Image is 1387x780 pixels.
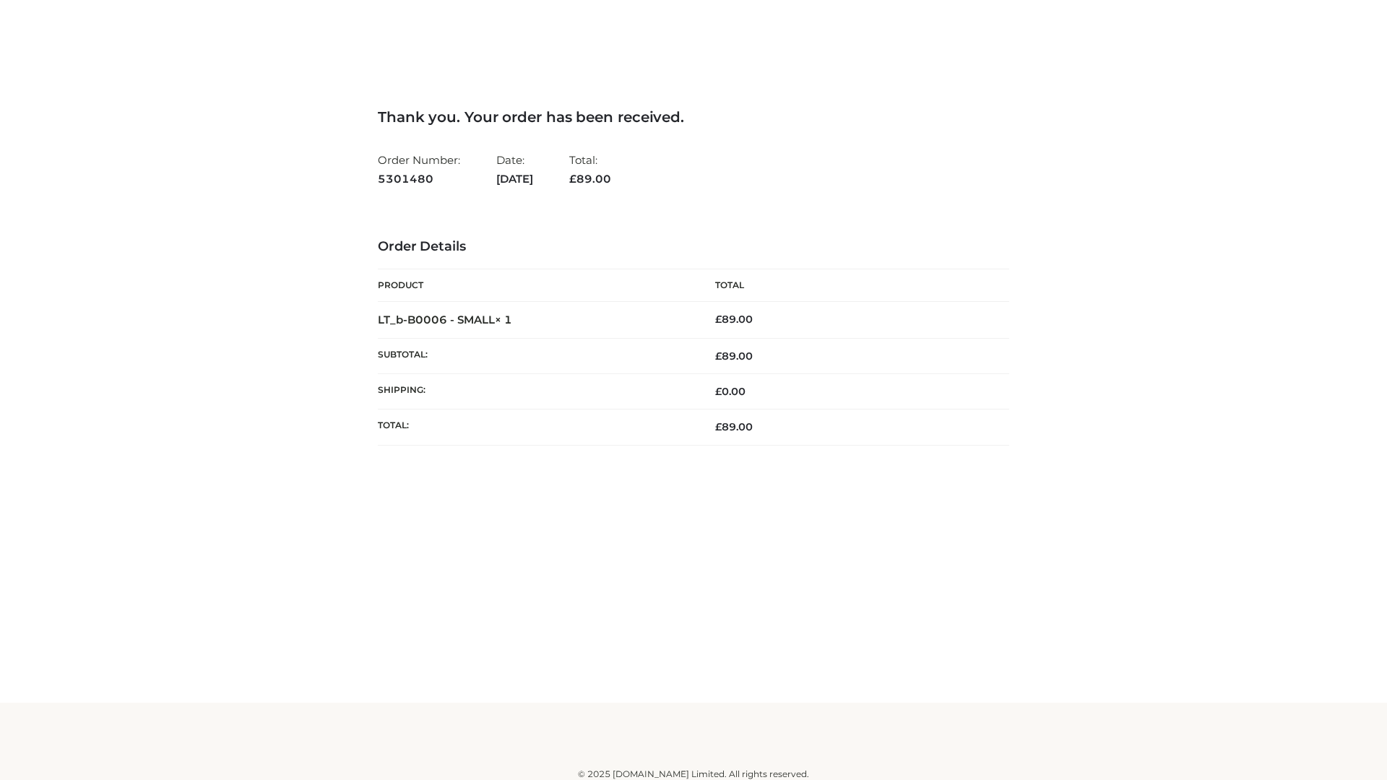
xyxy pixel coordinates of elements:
[378,269,693,302] th: Product
[569,172,576,186] span: £
[693,269,1009,302] th: Total
[715,420,753,433] span: 89.00
[715,420,722,433] span: £
[715,385,722,398] span: £
[378,108,1009,126] h3: Thank you. Your order has been received.
[378,338,693,373] th: Subtotal:
[715,350,722,363] span: £
[496,170,533,188] strong: [DATE]
[378,239,1009,255] h3: Order Details
[569,172,611,186] span: 89.00
[495,313,512,326] strong: × 1
[715,313,753,326] bdi: 89.00
[378,313,512,326] strong: LT_b-B0006 - SMALL
[715,350,753,363] span: 89.00
[715,385,746,398] bdi: 0.00
[378,409,693,445] th: Total:
[378,170,460,188] strong: 5301480
[569,147,611,191] li: Total:
[715,313,722,326] span: £
[378,374,693,409] th: Shipping:
[496,147,533,191] li: Date:
[378,147,460,191] li: Order Number:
